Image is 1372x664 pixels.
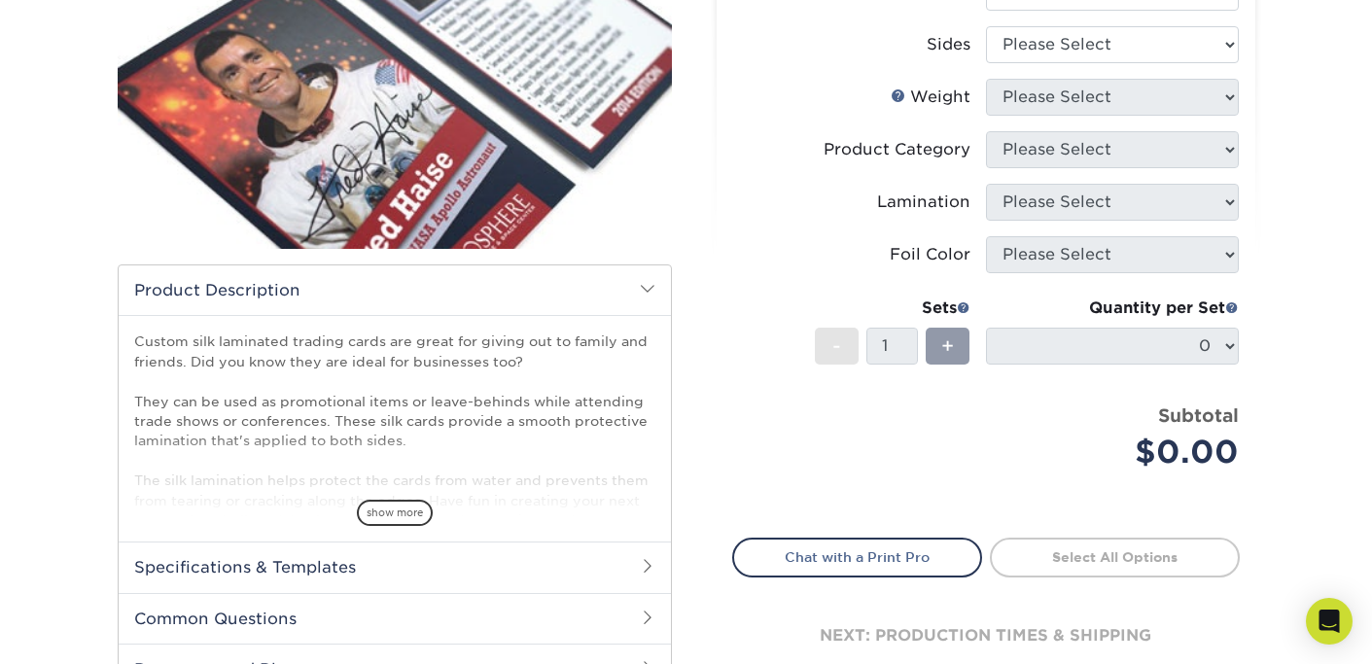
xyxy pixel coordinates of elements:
[824,138,970,161] div: Product Category
[941,332,954,361] span: +
[986,297,1239,320] div: Quantity per Set
[119,542,671,592] h2: Specifications & Templates
[134,332,655,530] p: Custom silk laminated trading cards are great for giving out to family and friends. Did you know ...
[732,538,982,577] a: Chat with a Print Pro
[832,332,841,361] span: -
[927,33,970,56] div: Sides
[891,86,970,109] div: Weight
[1158,404,1239,426] strong: Subtotal
[119,593,671,644] h2: Common Questions
[357,500,433,526] span: show more
[1306,598,1353,645] div: Open Intercom Messenger
[119,265,671,315] h2: Product Description
[890,243,970,266] div: Foil Color
[1001,429,1239,475] div: $0.00
[990,538,1240,577] a: Select All Options
[815,297,970,320] div: Sets
[877,191,970,214] div: Lamination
